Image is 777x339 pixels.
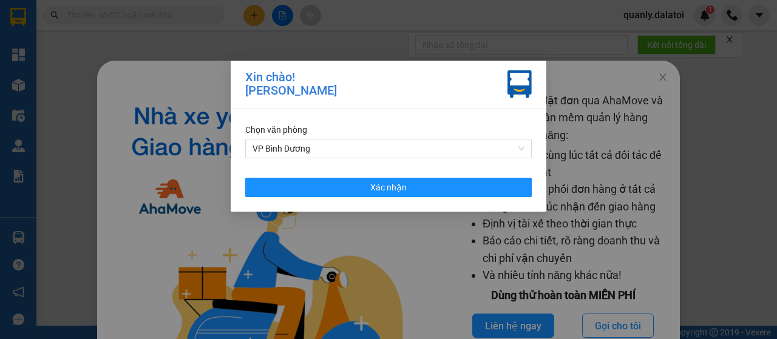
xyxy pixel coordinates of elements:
[245,70,337,98] div: Xin chào! [PERSON_NAME]
[507,70,532,98] img: vxr-icon
[253,139,524,158] span: VP Bình Dương
[370,181,407,194] span: Xác nhận
[245,123,532,136] div: Chọn văn phòng
[245,178,532,197] button: Xác nhận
